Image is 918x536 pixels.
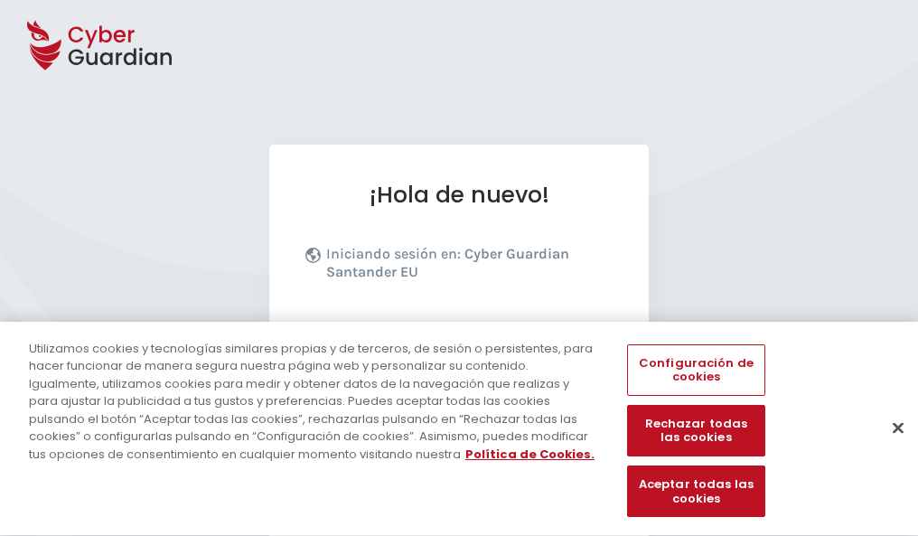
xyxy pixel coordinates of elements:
a: Más información sobre su privacidad, se abre en una nueva pestaña [465,446,595,463]
button: Rechazar todas las cookies [627,406,764,457]
button: Cerrar [878,408,918,447]
div: Utilizamos cookies y tecnologías similares propias y de terceros, de sesión o persistentes, para ... [29,340,600,464]
h1: ¡Hola de nuevo! [305,181,613,209]
b: Cyber Guardian Santander EU [326,245,569,280]
button: Aceptar todas las cookies [627,466,764,518]
button: Configuración de cookies [627,344,764,396]
p: Iniciando sesión en: [326,245,608,290]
